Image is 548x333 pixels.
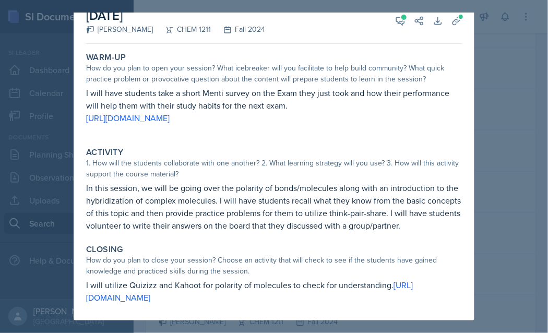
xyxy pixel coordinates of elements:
[86,87,462,112] p: I will have students take a short Menti survey on the Exam they just took and how their performan...
[86,182,462,232] p: In this session, we will be going over the polarity of bonds/molecules along with an introduction...
[86,158,462,180] div: 1. How will the students collaborate with one another? 2. What learning strategy will you use? 3....
[86,6,265,25] h2: [DATE]
[86,279,462,304] p: I will utilize Quizizz and Kahoot for polarity of molecules to check for understanding.
[86,112,170,124] a: [URL][DOMAIN_NAME]
[86,255,462,277] div: How do you plan to close your session? Choose an activity that will check to see if the students ...
[86,63,462,85] div: How do you plan to open your session? What icebreaker will you facilitate to help build community...
[153,24,211,35] div: CHEM 1211
[211,24,265,35] div: Fall 2024
[86,24,153,35] div: [PERSON_NAME]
